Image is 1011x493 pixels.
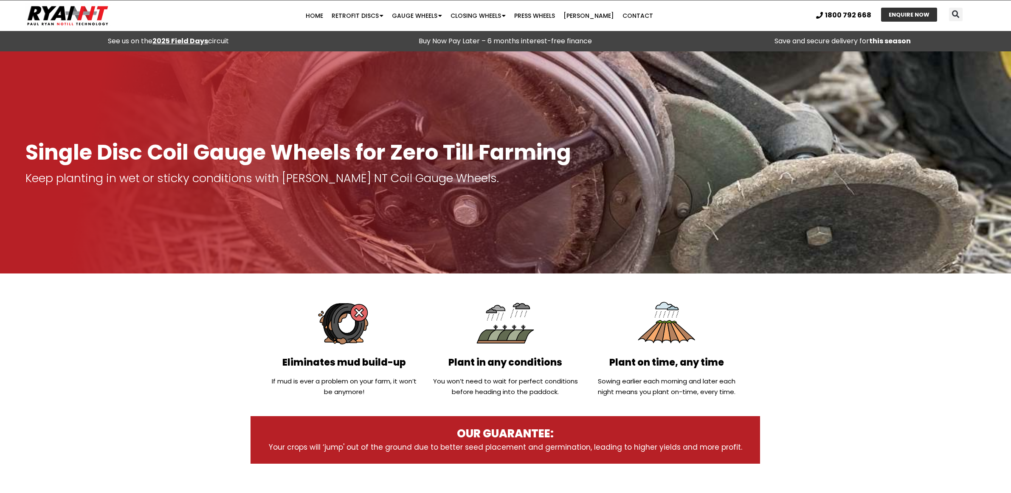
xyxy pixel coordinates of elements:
span: ENQUIRE NOW [889,12,929,17]
img: Ryan NT logo [25,3,110,29]
img: Plant in any conditions [475,293,536,354]
a: ENQUIRE NOW [881,8,937,22]
span: Your crops will ‘jump' out of the ground due to better seed placement and germination, leading to... [269,442,742,452]
a: 2025 Field Days [152,36,208,46]
a: Contact [618,7,657,24]
div: Search [949,8,963,21]
p: Sowing earlier each morning and later each night means you plant on-time, every time. [590,376,743,397]
a: [PERSON_NAME] [559,7,618,24]
a: Gauge Wheels [388,7,446,24]
h2: Eliminates mud build-up [268,358,420,367]
a: 1800 792 668 [816,12,871,19]
a: Home [301,7,327,24]
a: Closing Wheels [446,7,510,24]
a: Retrofit Discs [327,7,388,24]
p: Save and secure delivery for [678,35,1007,47]
img: Plant on time any time [636,293,697,354]
a: Press Wheels [510,7,559,24]
p: Keep planting in wet or sticky conditions with [PERSON_NAME] NT Coil Gauge Wheels. [25,172,986,184]
h2: Plant in any conditions [429,358,582,367]
h1: Single Disc Coil Gauge Wheels for Zero Till Farming [25,141,986,164]
h3: OUR GUARANTEE: [268,427,743,441]
span: 1800 792 668 [825,12,871,19]
img: Eliminates mud build-up [313,293,375,354]
h2: Plant on time, any time [590,358,743,367]
nav: Menu [196,7,763,24]
p: You won’t need to wait for perfect conditions before heading into the paddock. [429,376,582,397]
p: If mud is ever a problem on your farm, it won’t be anymore! [268,376,420,397]
p: Buy Now Pay Later – 6 months interest-free finance [341,35,670,47]
strong: this season [869,36,911,46]
div: See us on the circuit [4,35,333,47]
